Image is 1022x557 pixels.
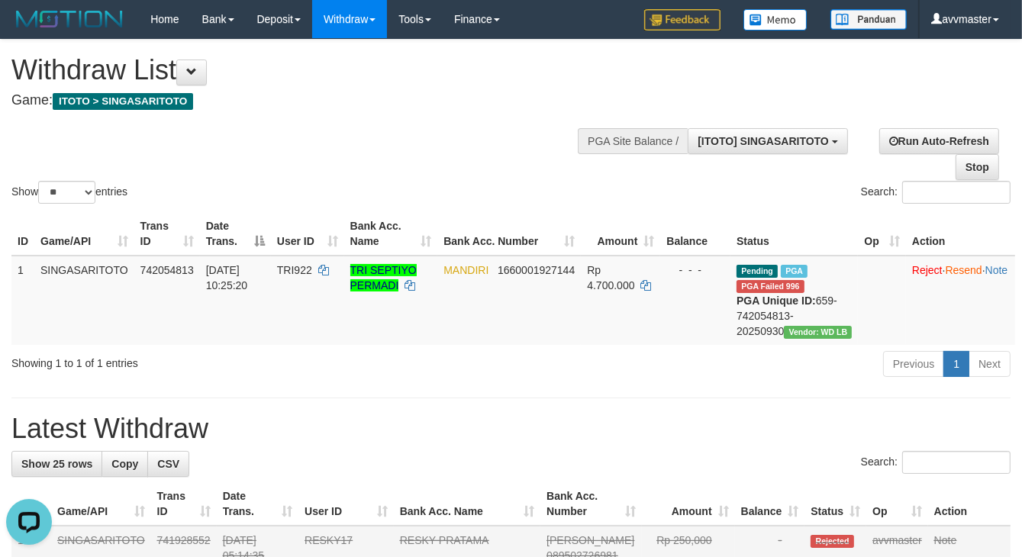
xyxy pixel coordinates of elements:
[111,458,138,470] span: Copy
[151,482,217,526] th: Trans ID: activate to sort column ascending
[206,264,248,291] span: [DATE] 10:25:20
[11,482,51,526] th: ID: activate to sort column descending
[866,482,928,526] th: Op: activate to sort column ascending
[861,181,1011,204] label: Search:
[883,351,944,377] a: Previous
[642,482,735,526] th: Amount: activate to sort column ascending
[11,8,127,31] img: MOTION_logo.png
[737,295,816,307] b: PGA Unique ID:
[394,482,540,526] th: Bank Acc. Name: activate to sort column ascending
[660,212,730,256] th: Balance
[6,6,52,52] button: Open LiveChat chat widget
[157,458,179,470] span: CSV
[934,534,957,546] a: Note
[38,181,95,204] select: Showentries
[698,135,829,147] span: [ITOTO] SINGASARITOTO
[344,212,438,256] th: Bank Acc. Name: activate to sort column ascending
[830,9,907,30] img: panduan.png
[587,264,634,291] span: Rp 4.700.000
[540,482,642,526] th: Bank Acc. Number: activate to sort column ascending
[811,535,853,548] span: Rejected
[350,264,417,291] a: TRI SEPTIYO PERMADI
[11,349,414,371] div: Showing 1 to 1 of 1 entries
[134,212,200,256] th: Trans ID: activate to sort column ascending
[781,265,808,278] span: Marked by avvmaster
[271,212,344,256] th: User ID: activate to sort column ascending
[578,128,688,154] div: PGA Site Balance /
[688,128,848,154] button: [ITOTO] SINGASARITOTO
[443,264,488,276] span: MANDIRI
[666,262,724,278] div: - - -
[804,482,866,526] th: Status: activate to sort column ascending
[902,181,1011,204] input: Search:
[11,55,666,85] h1: Withdraw List
[217,482,298,526] th: Date Trans.: activate to sort column ascending
[858,212,906,256] th: Op: activate to sort column ascending
[985,264,1008,276] a: Note
[11,181,127,204] label: Show entries
[946,264,982,276] a: Resend
[912,264,943,276] a: Reject
[11,212,34,256] th: ID
[906,256,1015,345] td: · ·
[969,351,1011,377] a: Next
[743,9,808,31] img: Button%20Memo.svg
[943,351,969,377] a: 1
[34,256,134,345] td: SINGASARITOTO
[11,93,666,108] h4: Game:
[644,9,721,31] img: Feedback.jpg
[928,482,1011,526] th: Action
[861,451,1011,474] label: Search:
[200,212,271,256] th: Date Trans.: activate to sort column descending
[498,264,575,276] span: Copy 1660001927144 to clipboard
[277,264,312,276] span: TRI922
[298,482,394,526] th: User ID: activate to sort column ascending
[53,93,193,110] span: ITOTO > SINGASARITOTO
[102,451,148,477] a: Copy
[737,265,778,278] span: Pending
[730,212,858,256] th: Status
[546,534,634,546] span: [PERSON_NAME]
[730,256,858,345] td: 659-742054813-20250930
[34,212,134,256] th: Game/API: activate to sort column ascending
[147,451,189,477] a: CSV
[581,212,660,256] th: Amount: activate to sort column ascending
[784,326,852,339] span: Vendor URL: https://dashboard.q2checkout.com/secure
[437,212,581,256] th: Bank Acc. Number: activate to sort column ascending
[737,280,804,293] span: PGA Error
[902,451,1011,474] input: Search:
[906,212,1015,256] th: Action
[400,534,489,546] a: RESKY PRATAMA
[11,414,1011,444] h1: Latest Withdraw
[51,482,151,526] th: Game/API: activate to sort column ascending
[11,256,34,345] td: 1
[11,451,102,477] a: Show 25 rows
[879,128,999,154] a: Run Auto-Refresh
[21,458,92,470] span: Show 25 rows
[735,482,805,526] th: Balance: activate to sort column ascending
[956,154,999,180] a: Stop
[140,264,194,276] span: 742054813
